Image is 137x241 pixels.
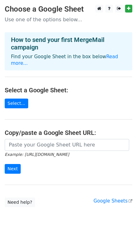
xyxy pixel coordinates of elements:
h4: Select a Google Sheet: [5,86,132,94]
small: Example: [URL][DOMAIN_NAME] [5,152,69,157]
a: Google Sheets [93,198,132,204]
a: Read more... [11,54,118,66]
p: Find your Google Sheet in the box below [11,54,126,67]
a: Select... [5,99,28,108]
input: Next [5,164,21,174]
h3: Choose a Google Sheet [5,5,132,14]
p: Use one of the options below... [5,16,132,23]
h4: How to send your first MergeMail campaign [11,36,126,51]
input: Paste your Google Sheet URL here [5,139,129,151]
h4: Copy/paste a Google Sheet URL: [5,129,132,136]
a: Need help? [5,197,35,207]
